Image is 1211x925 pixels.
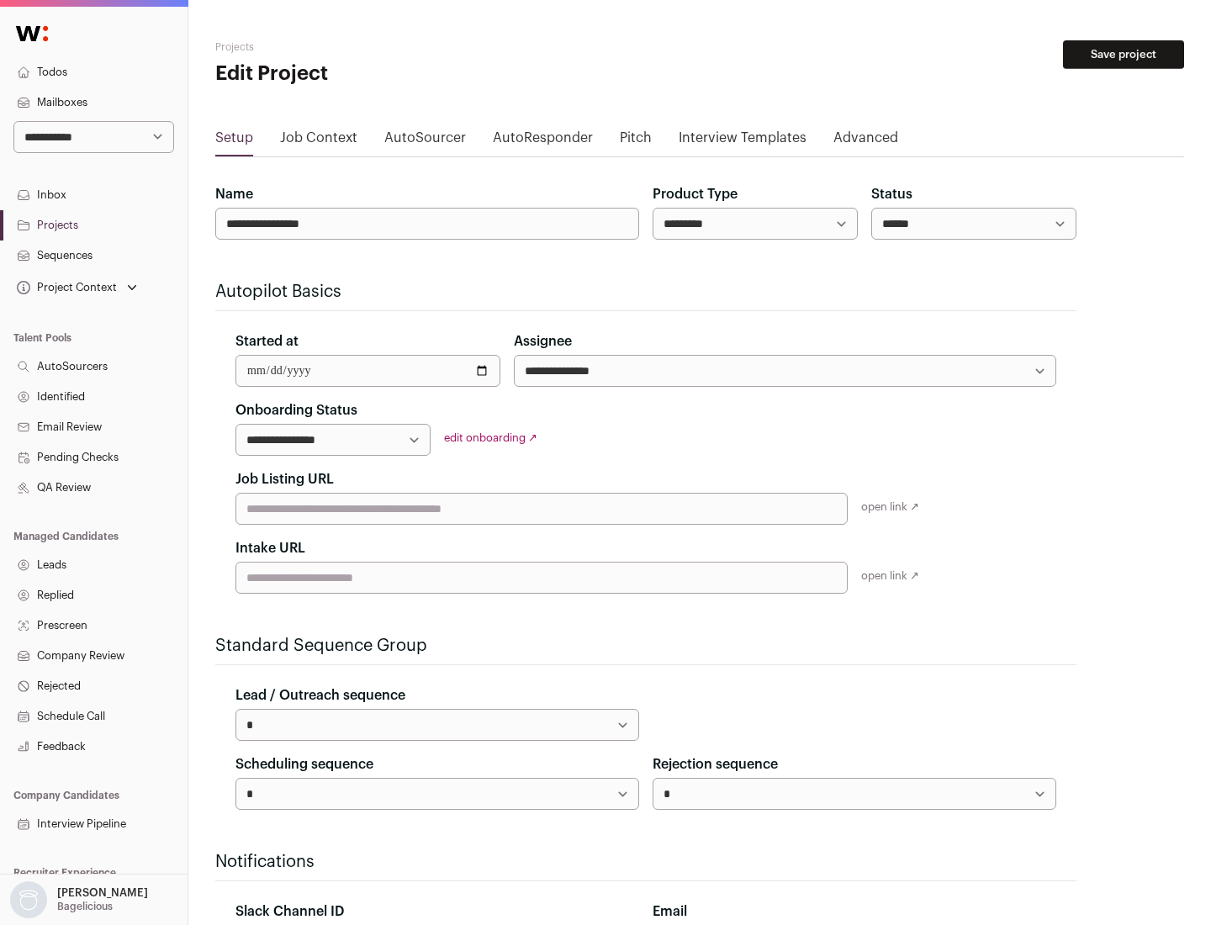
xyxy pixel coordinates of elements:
[215,61,538,87] h1: Edit Project
[215,634,1076,658] h2: Standard Sequence Group
[13,276,140,299] button: Open dropdown
[215,40,538,54] h2: Projects
[215,184,253,204] label: Name
[235,400,357,420] label: Onboarding Status
[235,331,299,351] label: Started at
[235,901,344,922] label: Slack Channel ID
[653,754,778,774] label: Rejection sequence
[679,128,806,155] a: Interview Templates
[235,469,334,489] label: Job Listing URL
[235,685,405,706] label: Lead / Outreach sequence
[235,754,373,774] label: Scheduling sequence
[444,432,537,443] a: edit onboarding ↗
[384,128,466,155] a: AutoSourcer
[215,128,253,155] a: Setup
[493,128,593,155] a: AutoResponder
[7,17,57,50] img: Wellfound
[57,900,113,913] p: Bagelicious
[7,881,151,918] button: Open dropdown
[620,128,652,155] a: Pitch
[280,128,357,155] a: Job Context
[514,331,572,351] label: Assignee
[215,280,1076,304] h2: Autopilot Basics
[57,886,148,900] p: [PERSON_NAME]
[10,881,47,918] img: nopic.png
[1063,40,1184,69] button: Save project
[833,128,898,155] a: Advanced
[653,901,1056,922] div: Email
[871,184,912,204] label: Status
[235,538,305,558] label: Intake URL
[653,184,738,204] label: Product Type
[215,850,1076,874] h2: Notifications
[13,281,117,294] div: Project Context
